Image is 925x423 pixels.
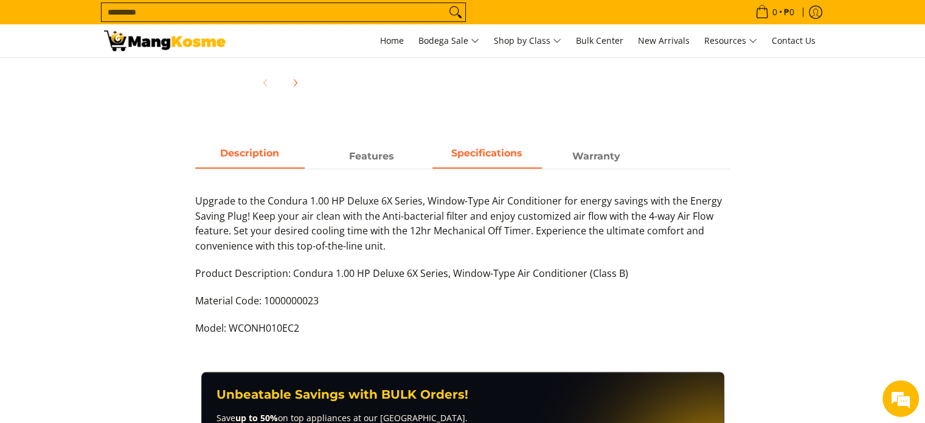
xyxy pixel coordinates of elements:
[238,24,822,57] nav: Main Menu
[772,35,816,46] span: Contact Us
[282,69,308,96] button: Next
[488,24,567,57] a: Shop by Class
[199,6,229,35] div: Minimize live chat window
[432,145,542,167] span: Specifications
[195,293,730,321] p: Material Code: 1000000023
[217,387,709,402] h3: Unbeatable Savings with BULK Orders!
[195,145,305,167] span: Description
[63,68,204,84] div: Chat with us now
[752,5,798,19] span: •
[412,24,485,57] a: Bodega Sale
[195,169,730,348] div: Description
[698,24,763,57] a: Resources
[104,30,226,51] img: Condura Window-Type Aircon: 6X Series 1.00 HP - Class B l Mang Kosme
[195,266,730,293] p: Product Description: Condura 1.00 HP Deluxe 6X Series, Window-Type Air Conditioner (Class B)
[374,24,410,57] a: Home
[494,33,561,49] span: Shop by Class
[446,3,465,21] button: Search
[570,24,629,57] a: Bulk Center
[542,145,651,169] a: Description 3
[632,24,696,57] a: New Arrivals
[195,145,305,169] a: Description
[638,35,690,46] span: New Arrivals
[195,321,730,348] p: Model: WCONH010EC2
[71,131,168,254] span: We're online!
[572,150,620,162] strong: Warranty
[317,145,426,167] span: Features
[195,194,730,266] p: Upgrade to the Condura 1.00 HP Deluxe 6X Series, Window-Type Air Conditioner for energy savings w...
[766,24,822,57] a: Contact Us
[704,33,757,49] span: Resources
[782,8,796,16] span: ₱0
[418,33,479,49] span: Bodega Sale
[432,145,542,169] a: Description 2
[771,8,779,16] span: 0
[380,35,404,46] span: Home
[576,35,623,46] span: Bulk Center
[6,288,232,331] textarea: Type your message and hit 'Enter'
[317,145,426,169] a: Description 1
